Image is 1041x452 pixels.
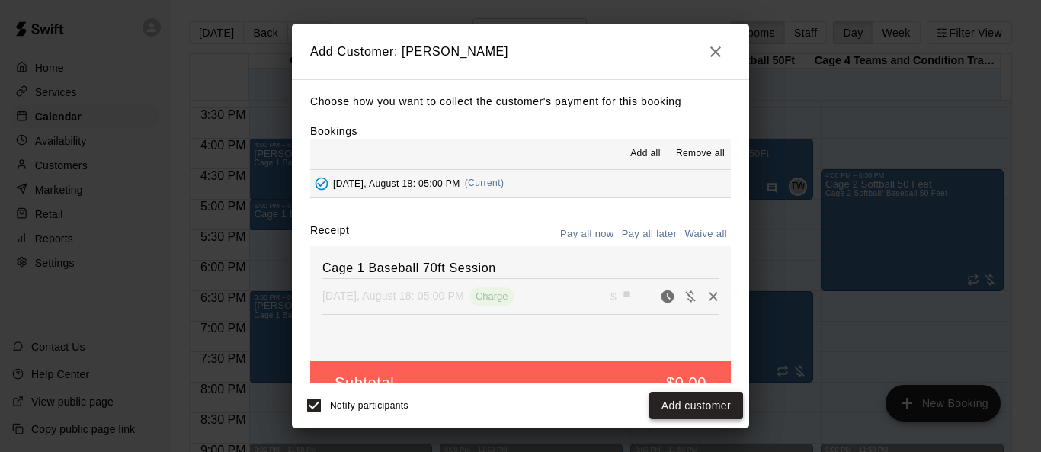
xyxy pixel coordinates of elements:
[310,92,731,111] p: Choose how you want to collect the customer's payment for this booking
[666,373,706,393] h5: $0.00
[310,172,333,195] button: Added - Collect Payment
[618,223,681,246] button: Pay all later
[656,289,679,302] span: Pay now
[556,223,618,246] button: Pay all now
[322,288,464,303] p: [DATE], August 18: 05:00 PM
[333,178,460,188] span: [DATE], August 18: 05:00 PM
[610,289,617,304] p: $
[670,142,731,166] button: Remove all
[679,289,702,302] span: Waive payment
[621,142,670,166] button: Add all
[702,285,725,308] button: Remove
[649,392,743,420] button: Add customer
[310,223,349,246] label: Receipt
[292,24,749,79] h2: Add Customer: [PERSON_NAME]
[322,258,719,278] h6: Cage 1 Baseball 70ft Session
[310,125,357,137] label: Bookings
[335,373,394,393] h5: Subtotal
[465,178,504,188] span: (Current)
[676,146,725,162] span: Remove all
[330,400,408,411] span: Notify participants
[681,223,731,246] button: Waive all
[630,146,661,162] span: Add all
[310,170,731,198] button: Added - Collect Payment[DATE], August 18: 05:00 PM(Current)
